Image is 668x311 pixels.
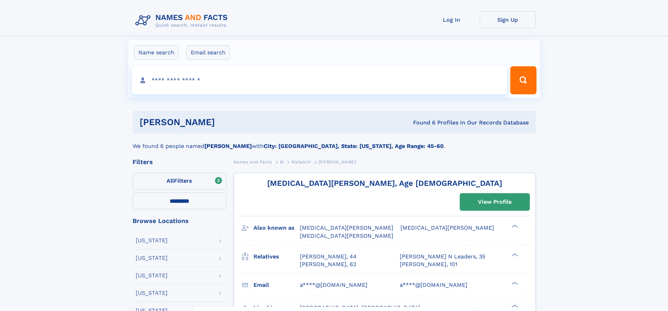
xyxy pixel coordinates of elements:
[510,304,518,308] div: ❯
[254,251,300,263] h3: Relatives
[133,134,536,150] div: We found 6 people named with .
[134,45,179,60] label: Name search
[300,261,356,268] a: [PERSON_NAME], 62
[510,281,518,285] div: ❯
[510,66,536,94] button: Search Button
[460,194,529,210] a: View Profile
[254,279,300,291] h3: Email
[400,261,457,268] a: [PERSON_NAME], 101
[400,253,485,261] a: [PERSON_NAME] N Leaders, 35
[167,177,174,184] span: All
[480,11,536,28] a: Sign Up
[133,11,234,30] img: Logo Names and Facts
[291,157,311,166] a: Malatchi
[319,160,356,164] span: [PERSON_NAME]
[314,119,529,127] div: Found 6 Profiles In Our Records Database
[136,238,168,243] div: [US_STATE]
[132,66,507,94] input: search input
[264,143,444,149] b: City: [GEOGRAPHIC_DATA], State: [US_STATE], Age Range: 45-60
[400,224,494,231] span: [MEDICAL_DATA][PERSON_NAME]
[478,194,512,210] div: View Profile
[300,232,393,239] span: [MEDICAL_DATA][PERSON_NAME]
[136,290,168,296] div: [US_STATE]
[300,224,393,231] span: [MEDICAL_DATA][PERSON_NAME]
[133,159,227,165] div: Filters
[133,173,227,190] label: Filters
[136,255,168,261] div: [US_STATE]
[254,222,300,234] h3: Also known as
[186,45,230,60] label: Email search
[280,157,284,166] a: M
[424,11,480,28] a: Log In
[291,160,311,164] span: Malatchi
[280,160,284,164] span: M
[510,252,518,257] div: ❯
[140,118,314,127] h1: [PERSON_NAME]
[510,224,518,229] div: ❯
[234,157,272,166] a: Names and Facts
[300,253,357,261] a: [PERSON_NAME], 44
[133,218,227,224] div: Browse Locations
[267,179,502,188] a: [MEDICAL_DATA][PERSON_NAME], Age [DEMOGRAPHIC_DATA]
[300,304,420,311] span: [GEOGRAPHIC_DATA], [GEOGRAPHIC_DATA]
[136,273,168,278] div: [US_STATE]
[204,143,252,149] b: [PERSON_NAME]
